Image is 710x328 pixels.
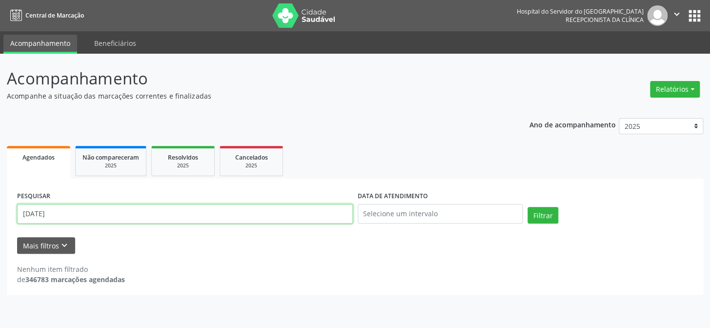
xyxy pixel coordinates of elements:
p: Ano de acompanhamento [529,118,615,130]
i: keyboard_arrow_down [59,240,70,251]
input: Nome, código do beneficiário ou CPF [17,204,353,224]
div: de [17,274,125,285]
img: img [647,5,668,26]
label: PESQUISAR [17,189,50,204]
button: Filtrar [527,207,558,224]
a: Central de Marcação [7,7,84,23]
i:  [671,9,682,20]
span: Recepcionista da clínica [566,16,644,24]
p: Acompanhe a situação das marcações correntes e finalizadas [7,91,494,101]
div: 2025 [159,162,207,169]
a: Acompanhamento [3,35,77,54]
div: Hospital do Servidor do [GEOGRAPHIC_DATA] [517,7,644,16]
div: Nenhum item filtrado [17,264,125,274]
span: Agendados [22,153,55,162]
span: Central de Marcação [25,11,84,20]
button:  [668,5,686,26]
button: apps [686,7,703,24]
input: Selecione um intervalo [358,204,523,224]
button: Relatórios [650,81,700,98]
button: Mais filtroskeyboard_arrow_down [17,237,75,254]
span: Cancelados [235,153,268,162]
label: DATA DE ATENDIMENTO [358,189,428,204]
a: Beneficiários [87,35,143,52]
div: 2025 [227,162,276,169]
span: Não compareceram [82,153,139,162]
p: Acompanhamento [7,66,494,91]
div: 2025 [82,162,139,169]
strong: 346783 marcações agendadas [25,275,125,284]
span: Resolvidos [168,153,198,162]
